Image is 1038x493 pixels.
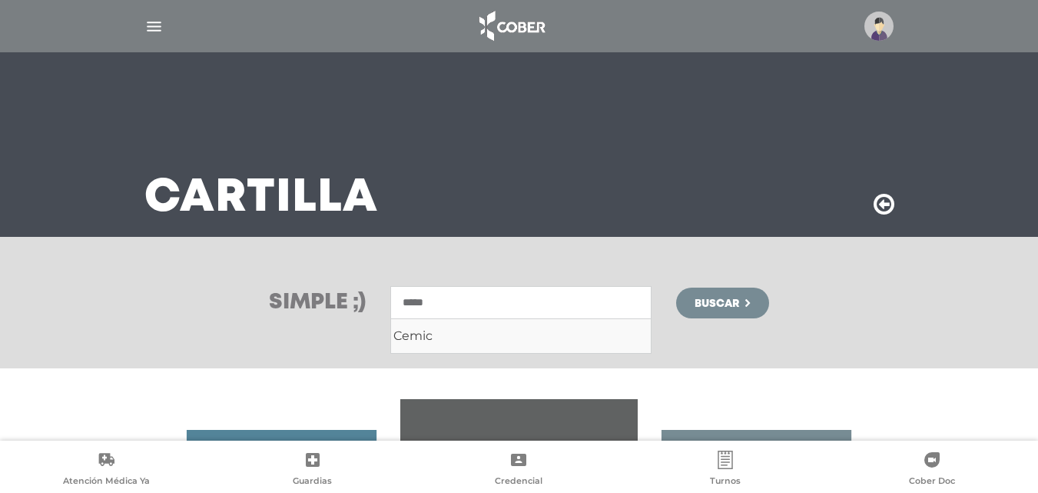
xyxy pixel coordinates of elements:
a: Guardias [210,451,416,490]
h3: Simple ;) [269,292,366,314]
h3: Cartilla [144,178,378,218]
a: Credencial [416,451,622,490]
span: Credencial [495,475,542,489]
span: Buscar [695,298,739,309]
a: Turnos [622,451,829,490]
div: Cemic [393,327,648,345]
a: Atención Médica Ya [3,451,210,490]
span: Cober Doc [909,475,955,489]
a: Cober Doc [828,451,1035,490]
span: Turnos [710,475,741,489]
span: Guardias [293,475,332,489]
button: Buscar [676,288,768,318]
img: Cober_menu-lines-white.svg [144,17,164,36]
img: profile-placeholder.svg [864,12,894,41]
img: logo_cober_home-white.png [471,8,552,45]
span: Atención Médica Ya [63,475,150,489]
